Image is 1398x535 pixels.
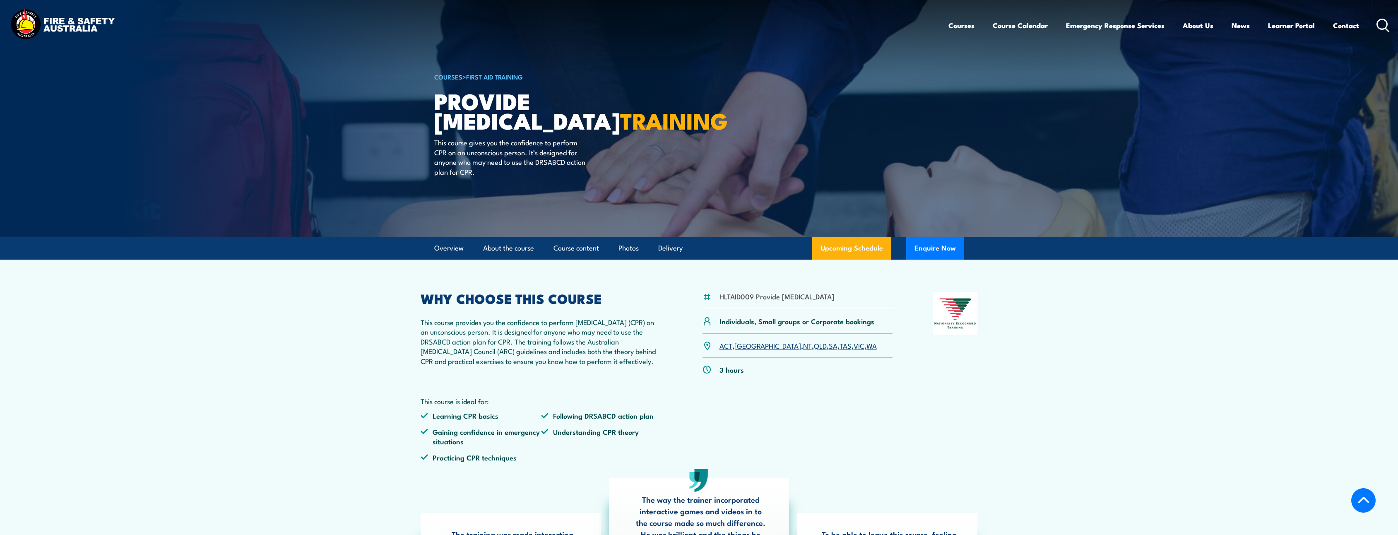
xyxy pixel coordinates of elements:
a: Upcoming Schedule [812,237,891,260]
a: Contact [1333,14,1359,36]
a: QLD [814,340,827,350]
p: This course is ideal for: [421,396,662,406]
li: Understanding CPR theory [541,427,662,446]
a: Learner Portal [1268,14,1315,36]
h6: > [434,72,639,82]
a: News [1232,14,1250,36]
a: Overview [434,237,464,259]
a: Delivery [658,237,683,259]
li: Practicing CPR techniques [421,453,541,462]
li: Gaining confidence in emergency situations [421,427,541,446]
a: VIC [854,340,864,350]
p: 3 hours [719,365,744,374]
a: Photos [618,237,639,259]
li: Learning CPR basics [421,411,541,420]
a: Course content [553,237,599,259]
a: WA [866,340,877,350]
strong: TRAINING [620,103,728,137]
a: Emergency Response Services [1066,14,1165,36]
p: This course provides you the confidence to perform [MEDICAL_DATA] (CPR) on an unconscious person.... [421,317,662,366]
a: About Us [1183,14,1213,36]
a: SA [829,340,837,350]
h1: Provide [MEDICAL_DATA] [434,91,639,130]
p: This course gives you the confidence to perform CPR on an unconscious person. It’s designed for a... [434,137,585,176]
a: TAS [840,340,852,350]
a: [GEOGRAPHIC_DATA] [734,340,801,350]
li: HLTAID009 Provide [MEDICAL_DATA] [719,292,834,301]
a: About the course [483,237,534,259]
a: Courses [948,14,975,36]
a: Course Calendar [993,14,1048,36]
img: Nationally Recognised Training logo. [933,292,978,335]
a: ACT [719,340,732,350]
p: Individuals, Small groups or Corporate bookings [719,316,874,326]
a: COURSES [434,72,462,81]
h2: WHY CHOOSE THIS COURSE [421,292,662,304]
p: , , , , , , , [719,341,877,350]
a: NT [803,340,812,350]
a: First Aid Training [466,72,523,81]
button: Enquire Now [906,237,964,260]
li: Following DRSABCD action plan [541,411,662,420]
